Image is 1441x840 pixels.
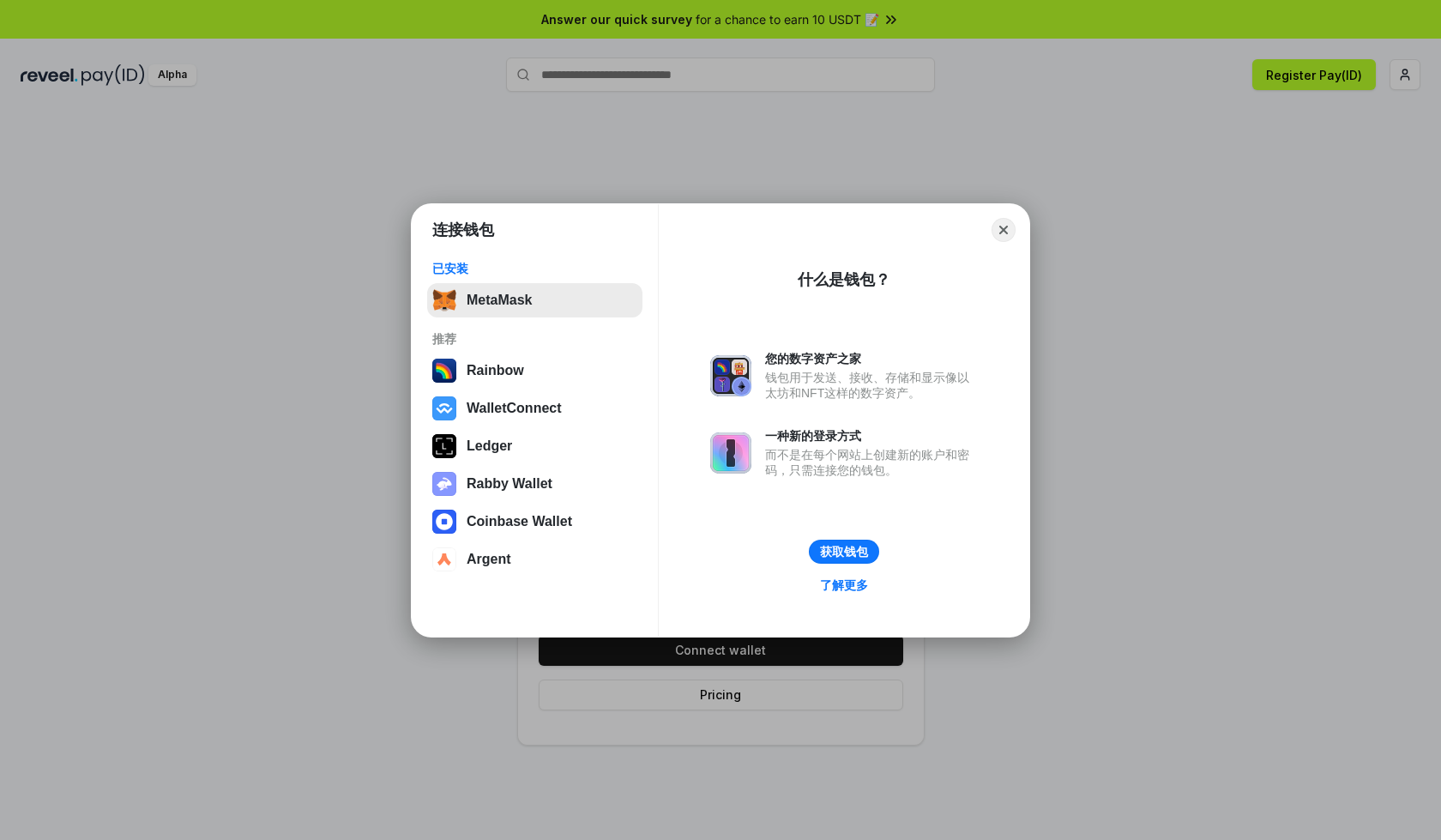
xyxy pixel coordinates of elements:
[427,391,642,426] button: WalletConnect
[432,547,456,571] img: svg+xml,%3Csvg%20width%3D%2228%22%20height%3D%2228%22%20viewBox%3D%220%200%2028%2028%22%20fill%3D...
[432,261,637,276] div: 已安装
[432,434,456,458] img: svg+xml,%3Csvg%20xmlns%3D%22http%3A%2F%2Fwww.w3.org%2F2000%2Fsvg%22%20width%3D%2228%22%20height%3...
[427,429,642,463] button: Ledger
[467,293,532,308] div: MetaMask
[992,218,1016,242] button: Close
[467,438,512,454] div: Ledger
[432,288,456,312] img: svg+xml,%3Csvg%20fill%3D%22none%22%20height%3D%2233%22%20viewBox%3D%220%200%2035%2033%22%20width%...
[467,476,552,492] div: Rabby Wallet
[432,220,494,240] h1: 连接钱包
[427,354,642,388] button: Rainbow
[427,283,642,317] button: MetaMask
[798,269,890,290] div: 什么是钱包？
[467,552,511,567] div: Argent
[820,577,868,593] div: 了解更多
[432,510,456,534] img: svg+xml,%3Csvg%20width%3D%2228%22%20height%3D%2228%22%20viewBox%3D%220%200%2028%2028%22%20fill%3D...
[427,542,642,577] button: Argent
[427,467,642,501] button: Rabby Wallet
[467,514,572,529] div: Coinbase Wallet
[427,505,642,539] button: Coinbase Wallet
[432,359,456,383] img: svg+xml,%3Csvg%20width%3D%22120%22%20height%3D%22120%22%20viewBox%3D%220%200%20120%20120%22%20fil...
[820,544,868,559] div: 获取钱包
[809,540,879,564] button: 获取钱包
[432,472,456,496] img: svg+xml,%3Csvg%20xmlns%3D%22http%3A%2F%2Fwww.w3.org%2F2000%2Fsvg%22%20fill%3D%22none%22%20viewBox...
[710,432,751,474] img: svg+xml,%3Csvg%20xmlns%3D%22http%3A%2F%2Fwww.w3.org%2F2000%2Fsvg%22%20fill%3D%22none%22%20viewBox...
[710,355,751,396] img: svg+xml,%3Csvg%20xmlns%3D%22http%3A%2F%2Fwww.w3.org%2F2000%2Fsvg%22%20fill%3D%22none%22%20viewBox...
[765,351,978,366] div: 您的数字资产之家
[765,428,978,444] div: 一种新的登录方式
[765,447,978,478] div: 而不是在每个网站上创建新的账户和密码，只需连接您的钱包。
[432,396,456,420] img: svg+xml,%3Csvg%20width%3D%2228%22%20height%3D%2228%22%20viewBox%3D%220%200%2028%2028%22%20fill%3D...
[432,331,637,347] div: 推荐
[467,363,524,378] div: Rainbow
[765,370,978,401] div: 钱包用于发送、接收、存储和显示像以太坊和NFT这样的数字资产。
[467,401,562,416] div: WalletConnect
[810,574,878,596] a: 了解更多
